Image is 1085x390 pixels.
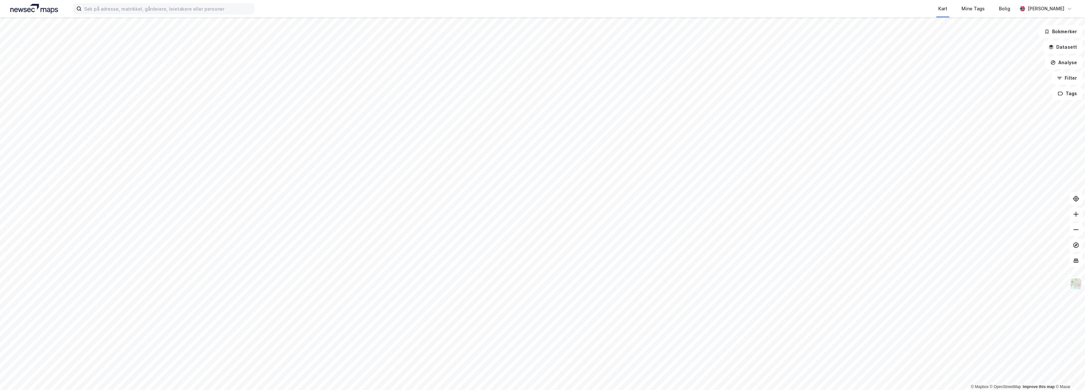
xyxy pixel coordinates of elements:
[82,4,254,14] input: Søk på adresse, matrikkel, gårdeiere, leietakere eller personer
[1028,5,1064,13] div: [PERSON_NAME]
[1053,359,1085,390] iframe: Chat Widget
[10,4,58,14] img: logo.a4113a55bc3d86da70a041830d287a7e.svg
[962,5,985,13] div: Mine Tags
[938,5,947,13] div: Kart
[1053,359,1085,390] div: Kontrollprogram for chat
[999,5,1010,13] div: Bolig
